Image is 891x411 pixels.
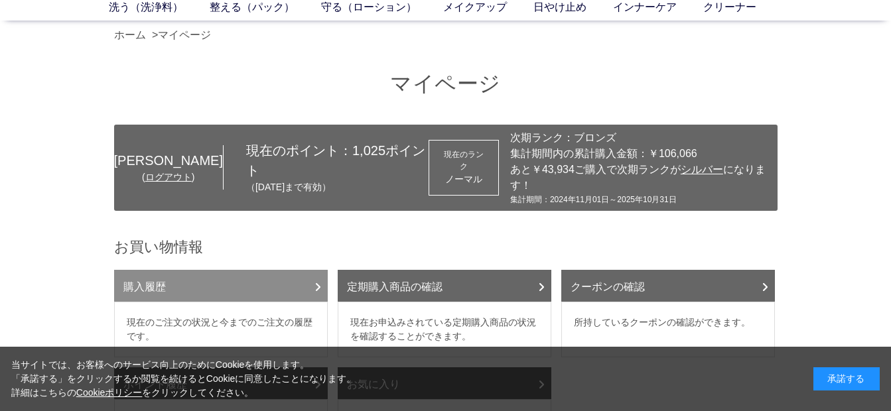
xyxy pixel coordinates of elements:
[441,172,486,186] div: ノーマル
[224,141,429,194] div: 現在のポイント： ポイント
[76,387,143,398] a: Cookieポリシー
[352,143,385,158] span: 1,025
[114,302,328,357] dd: 現在のご注文の状況と今までのご注文の履歴です。
[338,302,551,357] dd: 現在お申込みされている定期購入商品の状況を確認することができます。
[158,29,211,40] a: マイページ
[561,302,775,357] dd: 所持しているクーポンの確認ができます。
[441,148,486,172] dt: 現在のランク
[246,180,429,194] p: （[DATE]まで有効）
[813,367,880,390] div: 承諾する
[114,150,223,170] div: [PERSON_NAME]
[681,164,723,175] span: シルバー
[510,146,771,162] div: 集計期間内の累計購入金額：￥106,066
[561,270,775,302] a: クーポンの確認
[510,130,771,146] div: 次期ランク：ブロンズ
[114,237,778,257] h2: お買い物情報
[510,162,771,194] div: あと￥43,934ご購入で次期ランクが になります！
[114,270,328,302] a: 購入履歴
[114,29,146,40] a: ホーム
[114,70,778,98] h1: マイページ
[152,27,214,43] li: >
[338,270,551,302] a: 定期購入商品の確認
[510,194,771,206] div: 集計期間：2024年11月01日～2025年10月31日
[114,170,223,184] div: ( )
[11,358,356,400] div: 当サイトでは、お客様へのサービス向上のためにCookieを使用します。 「承諾する」をクリックするか閲覧を続けるとCookieに同意したことになります。 詳細はこちらの をクリックしてください。
[145,172,192,182] a: ログアウト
